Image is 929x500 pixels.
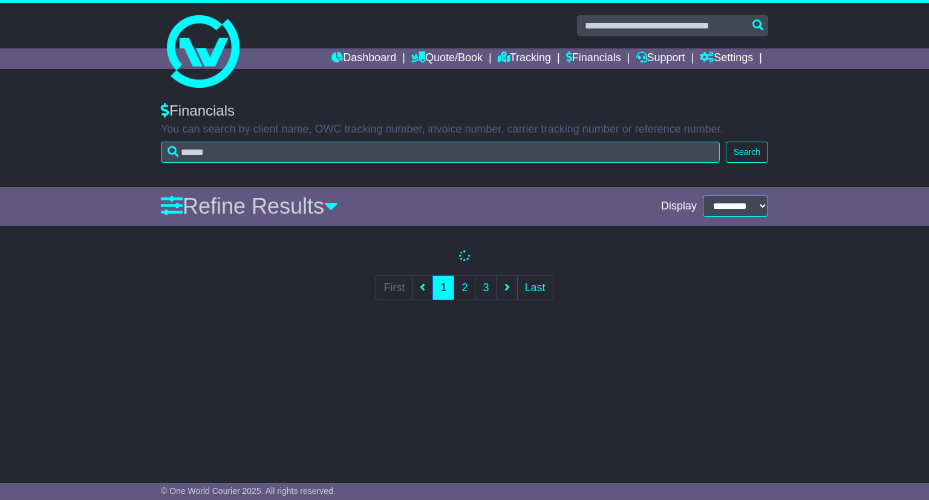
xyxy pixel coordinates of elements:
a: Refine Results [161,194,338,219]
a: Last [517,275,553,300]
a: 2 [454,275,475,300]
a: Dashboard [331,48,396,69]
a: Quote/Book [411,48,483,69]
a: Settings [700,48,753,69]
a: Financials [566,48,621,69]
a: 1 [432,275,454,300]
div: Financials [161,102,768,120]
a: 3 [475,275,497,300]
span: Display [661,200,697,213]
span: © One World Courier 2025. All rights reserved. [161,486,336,496]
p: You can search by client name, OWC tracking number, invoice number, carrier tracking number or re... [161,123,768,136]
a: Support [636,48,685,69]
button: Search [726,142,768,163]
a: Tracking [498,48,551,69]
